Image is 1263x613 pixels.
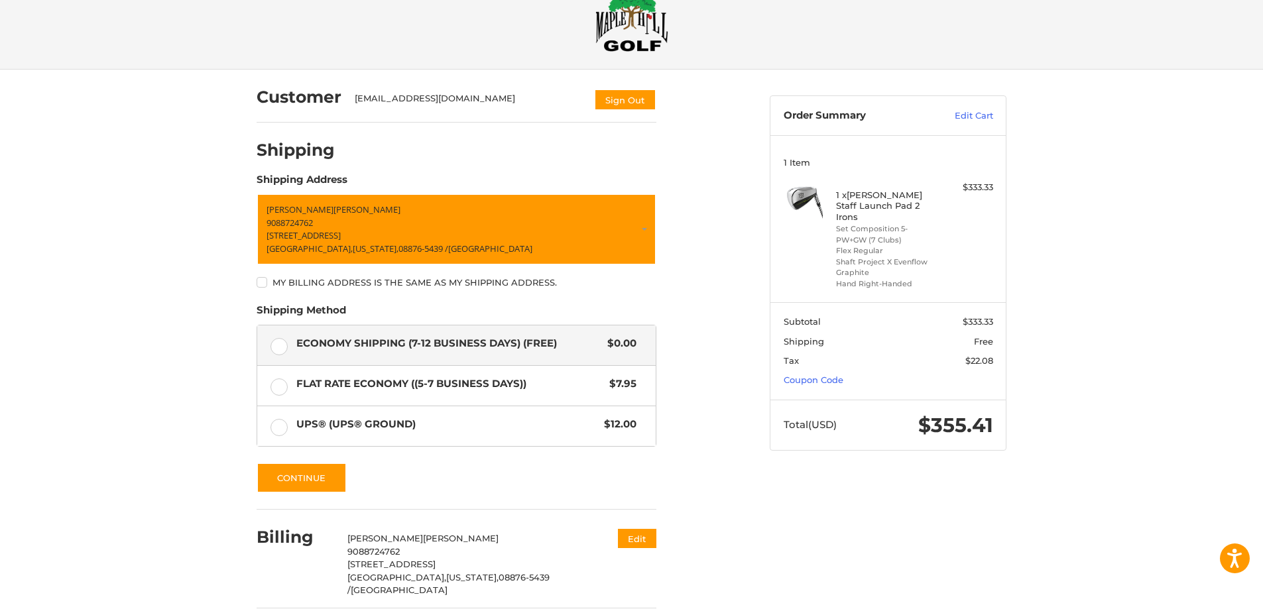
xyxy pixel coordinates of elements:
li: Hand Right-Handed [836,278,937,290]
button: Sign Out [594,89,656,111]
h2: Billing [257,527,334,547]
button: Continue [257,463,347,493]
span: [US_STATE], [446,572,499,583]
a: Edit Cart [926,109,993,123]
h3: Order Summary [784,109,926,123]
button: Edit [618,529,656,548]
span: Free [974,336,993,347]
div: [EMAIL_ADDRESS][DOMAIN_NAME] [355,92,581,111]
span: [US_STATE], [353,243,398,254]
a: Enter or select a different address [257,194,656,265]
h3: 1 Item [784,157,993,168]
div: $333.33 [941,181,993,194]
li: Flex Regular [836,245,937,256]
span: Flat Rate Economy ((5-7 Business Days)) [296,376,603,392]
label: My billing address is the same as my shipping address. [257,277,656,288]
span: [GEOGRAPHIC_DATA], [347,572,446,583]
span: [PERSON_NAME] [347,533,423,543]
span: [STREET_ADDRESS] [267,229,341,241]
span: [GEOGRAPHIC_DATA] [448,243,532,254]
li: Shaft Project X Evenflow Graphite [836,256,937,278]
h2: Customer [257,87,341,107]
span: Total (USD) [784,418,837,431]
span: 9088724762 [267,217,313,229]
span: Subtotal [784,316,821,327]
span: $333.33 [963,316,993,327]
span: [PERSON_NAME] [333,203,400,215]
span: 9088724762 [347,546,400,557]
h4: 1 x [PERSON_NAME] Staff Launch Pad 2 Irons [836,190,937,222]
span: [STREET_ADDRESS] [347,559,436,569]
span: Economy Shipping (7-12 Business Days) (Free) [296,336,601,351]
span: UPS® (UPS® Ground) [296,417,598,432]
span: $355.41 [918,413,993,437]
span: [GEOGRAPHIC_DATA] [351,585,448,595]
a: Coupon Code [784,374,843,385]
span: 08876-5439 / [398,243,448,254]
span: [PERSON_NAME] [423,533,499,543]
span: [GEOGRAPHIC_DATA], [267,243,353,254]
span: Tax [784,355,799,366]
span: [PERSON_NAME] [267,203,333,215]
legend: Shipping Address [257,172,347,194]
span: $0.00 [601,336,636,351]
li: Set Composition 5-PW+GW (7 Clubs) [836,223,937,245]
span: $22.08 [965,355,993,366]
legend: Shipping Method [257,303,346,324]
span: $7.95 [603,376,636,392]
span: Shipping [784,336,824,347]
h2: Shipping [257,140,335,160]
span: $12.00 [597,417,636,432]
